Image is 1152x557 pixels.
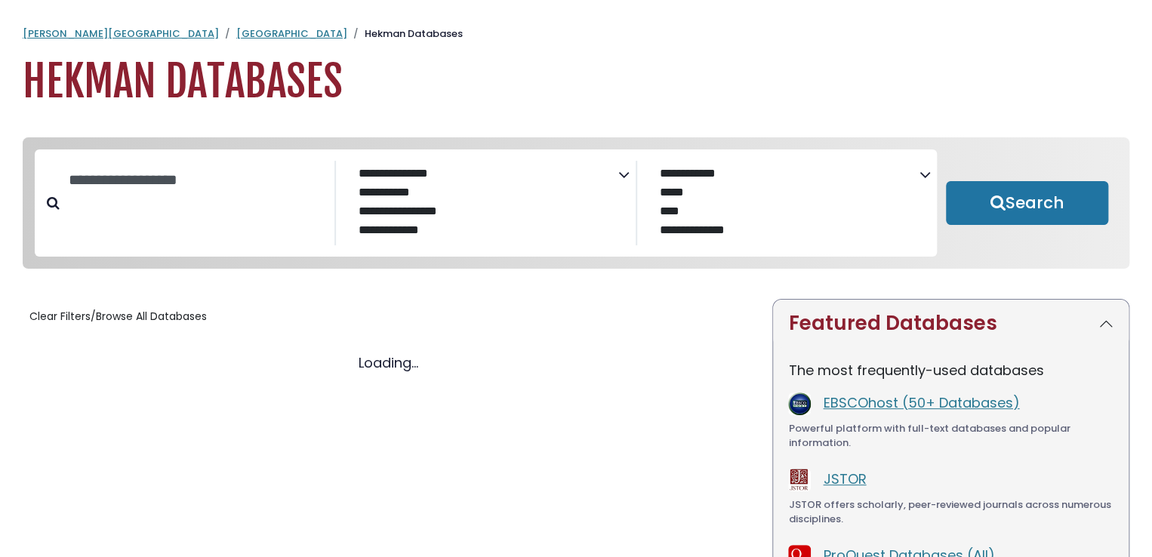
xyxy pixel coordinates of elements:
[23,57,1129,107] h1: Hekman Databases
[23,137,1129,269] nav: Search filters
[60,168,334,192] input: Search database by title or keyword
[823,393,1019,412] a: EBSCOhost (50+ Databases)
[788,360,1113,380] p: The most frequently-used databases
[23,352,754,373] div: Loading...
[236,26,347,41] a: [GEOGRAPHIC_DATA]
[23,26,1129,42] nav: breadcrumb
[788,497,1113,527] div: JSTOR offers scholarly, peer-reviewed journals across numerous disciplines.
[788,421,1113,451] div: Powerful platform with full-text databases and popular information.
[773,300,1129,347] button: Featured Databases
[348,163,618,246] select: Database Subject Filter
[946,181,1108,225] button: Submit for Search Results
[23,26,219,41] a: [PERSON_NAME][GEOGRAPHIC_DATA]
[649,163,919,246] select: Database Vendors Filter
[23,305,214,328] button: Clear Filters/Browse All Databases
[823,469,866,488] a: JSTOR
[347,26,463,42] li: Hekman Databases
